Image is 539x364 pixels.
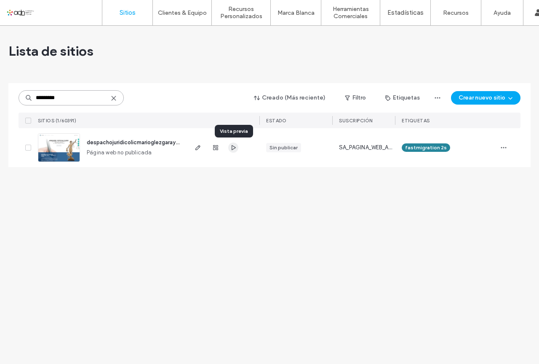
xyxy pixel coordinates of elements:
button: Filtro [336,91,374,105]
label: Marca Blanca [278,9,315,16]
span: Suscripción [339,118,373,124]
span: Ayuda [18,6,41,13]
label: Herramientas Comerciales [321,5,380,20]
button: Etiquetas [378,91,427,105]
span: SA_PAGINA_WEB_ADN [339,143,395,152]
label: Recursos [443,9,469,16]
div: Vista previa [215,125,253,138]
div: Sin publicar [269,144,298,151]
button: Creado (Más reciente) [247,91,333,105]
span: fastmigration 2s [405,144,447,151]
label: Recursos Personalizados [212,5,270,20]
span: ESTADO [266,118,286,124]
span: ETIQUETAS [402,118,430,124]
button: Crear nuevo sitio [451,91,520,105]
span: SITIOS (1/60391) [38,118,76,124]
span: Lista de sitios [8,43,93,59]
label: Sitios [120,9,136,16]
label: Estadísticas [387,9,424,16]
span: Página web no publicada [87,148,152,157]
a: despachojuridicolicmarioglezgaray8079ad45 [87,139,203,146]
label: Ayuda [494,9,511,16]
label: Clientes & Equipo [158,9,207,16]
